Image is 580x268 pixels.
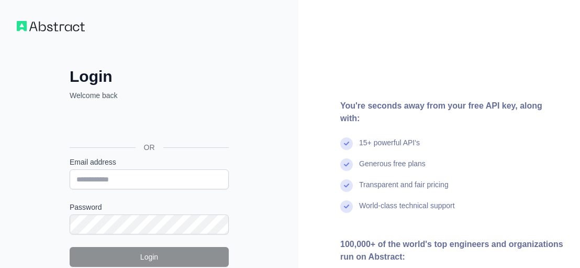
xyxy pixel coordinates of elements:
img: Workflow [17,21,85,31]
img: check mark [340,137,353,150]
div: You're seconds away from your free API key, along with: [340,100,563,125]
h2: Login [70,67,229,86]
img: check mark [340,179,353,192]
img: check mark [340,200,353,213]
div: Transparent and fair pricing [359,179,449,200]
img: check mark [340,158,353,171]
span: OR [136,142,163,153]
label: Password [70,202,229,212]
div: 15+ powerful API's [359,137,420,158]
div: Generous free plans [359,158,426,179]
p: Welcome back [70,90,229,101]
div: World-class technical support [359,200,455,221]
button: Login [70,247,229,267]
div: 100,000+ of the world's top engineers and organizations run on Abstract: [340,238,563,263]
label: Email address [70,157,229,167]
iframe: زر تسجيل الدخول باستخدام حساب Google [64,112,232,135]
